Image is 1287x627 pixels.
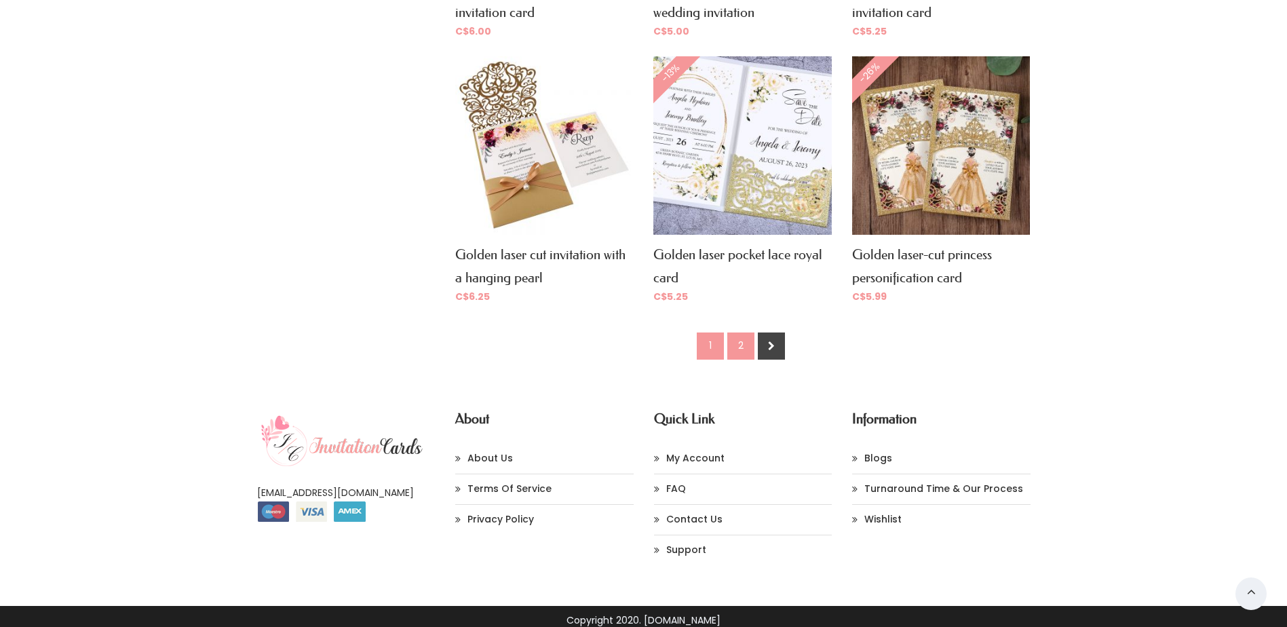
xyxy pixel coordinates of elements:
[828,37,907,117] span: -26%
[727,332,754,360] a: 2
[654,411,832,427] h4: Quick Link
[852,290,887,303] span: 5.99
[852,24,866,38] span: C$
[653,24,667,38] span: C$
[629,37,708,117] span: -13%
[852,246,992,286] a: Golden laser-cut princess personification card
[257,486,414,499] a: [EMAIL_ADDRESS][DOMAIN_NAME]
[653,138,831,151] a: -13%
[653,246,822,286] a: Golden laser pocket lace royal card
[852,290,866,303] span: C$
[654,512,832,528] a: Contact Us
[455,451,634,467] a: About Us
[653,290,667,303] span: C$
[455,481,634,497] a: Terms of Service
[455,512,634,528] a: Privacy Policy
[455,290,490,303] span: 6.25
[852,24,887,38] span: 5.25
[852,481,1031,497] a: Turnaround Time & Our Process
[852,411,1031,427] h4: Information
[455,24,491,38] span: 6.00
[654,451,832,467] a: My account
[852,138,1030,151] a: -26%
[653,290,688,303] span: 5.25
[455,411,634,427] h4: About
[697,332,724,360] span: 1
[654,481,832,497] a: FAQ
[654,542,832,558] a: Support
[455,24,469,38] span: C$
[455,246,626,286] a: Golden laser cut invitation with a hanging pearl
[653,24,689,38] span: 5.00
[852,512,1031,528] a: Wishlist
[852,451,1031,467] a: Blogs
[455,290,469,303] span: C$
